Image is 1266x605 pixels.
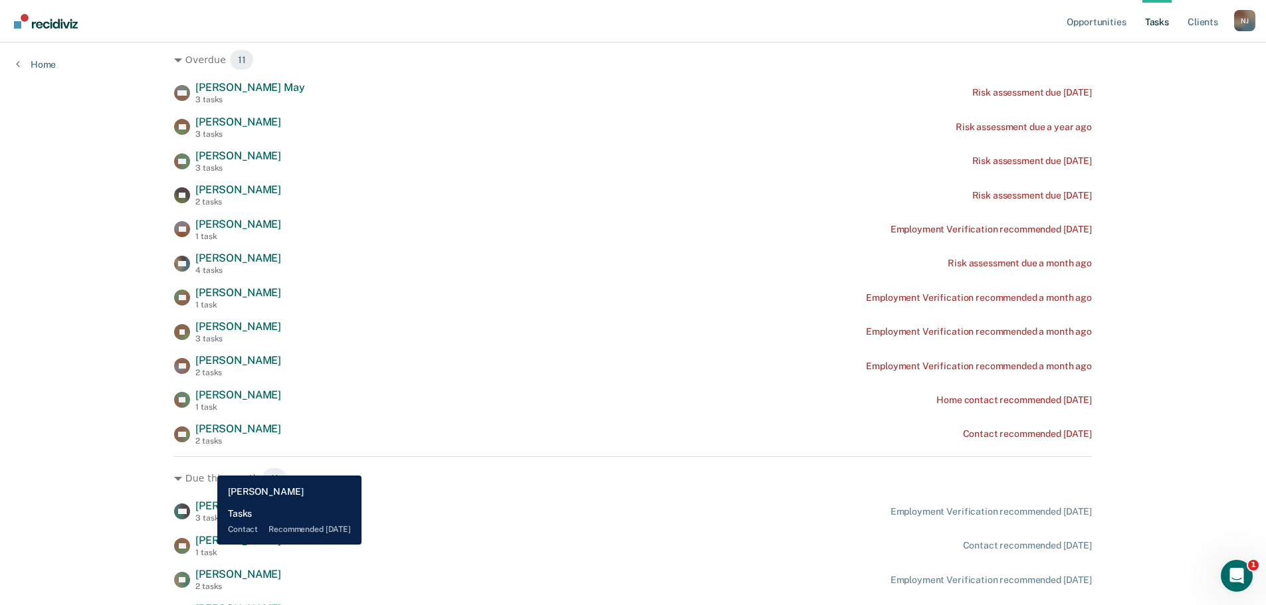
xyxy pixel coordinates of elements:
[195,286,281,299] span: [PERSON_NAME]
[866,361,1091,372] div: Employment Verification recommended a month ago
[195,568,281,580] span: [PERSON_NAME]
[195,266,281,275] div: 4 tasks
[936,394,1092,406] div: Home contact recommended [DATE]
[195,300,281,309] div: 1 task
[195,513,281,523] div: 3 tasks
[195,130,281,139] div: 3 tasks
[16,58,56,70] a: Home
[1248,560,1259,570] span: 1
[174,468,1092,489] div: Due this month 11
[195,232,281,241] div: 1 task
[195,354,281,367] span: [PERSON_NAME]
[195,582,281,591] div: 2 tasks
[14,14,78,29] img: Recidiviz
[195,163,281,173] div: 3 tasks
[972,155,1092,167] div: Risk assessment due [DATE]
[1221,560,1253,592] iframe: Intercom live chat
[956,122,1092,133] div: Risk assessment due a year ago
[195,334,281,343] div: 3 tasks
[262,468,287,489] span: 11
[195,81,304,94] span: [PERSON_NAME] May
[195,534,281,547] span: [PERSON_NAME]
[866,292,1091,303] div: Employment Verification recommended a month ago
[948,258,1092,269] div: Risk assessment due a month ago
[195,548,281,557] div: 1 task
[195,368,281,377] div: 2 tasks
[195,197,281,207] div: 2 tasks
[1234,10,1255,31] button: Profile dropdown button
[1234,10,1255,31] div: N J
[972,190,1092,201] div: Risk assessment due [DATE]
[195,95,304,104] div: 3 tasks
[229,49,255,70] span: 11
[195,183,281,196] span: [PERSON_NAME]
[195,116,281,128] span: [PERSON_NAME]
[195,422,281,435] span: [PERSON_NAME]
[195,320,281,333] span: [PERSON_NAME]
[195,149,281,162] span: [PERSON_NAME]
[963,428,1092,440] div: Contact recommended [DATE]
[195,218,281,230] span: [PERSON_NAME]
[963,540,1092,551] div: Contact recommended [DATE]
[195,499,281,512] span: [PERSON_NAME]
[891,224,1092,235] div: Employment Verification recommended [DATE]
[195,389,281,401] span: [PERSON_NAME]
[195,252,281,264] span: [PERSON_NAME]
[195,402,281,412] div: 1 task
[972,87,1092,98] div: Risk assessment due [DATE]
[891,506,1092,517] div: Employment Verification recommended [DATE]
[195,436,281,446] div: 2 tasks
[891,574,1092,586] div: Employment Verification recommended [DATE]
[174,49,1092,70] div: Overdue 11
[866,326,1091,337] div: Employment Verification recommended a month ago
